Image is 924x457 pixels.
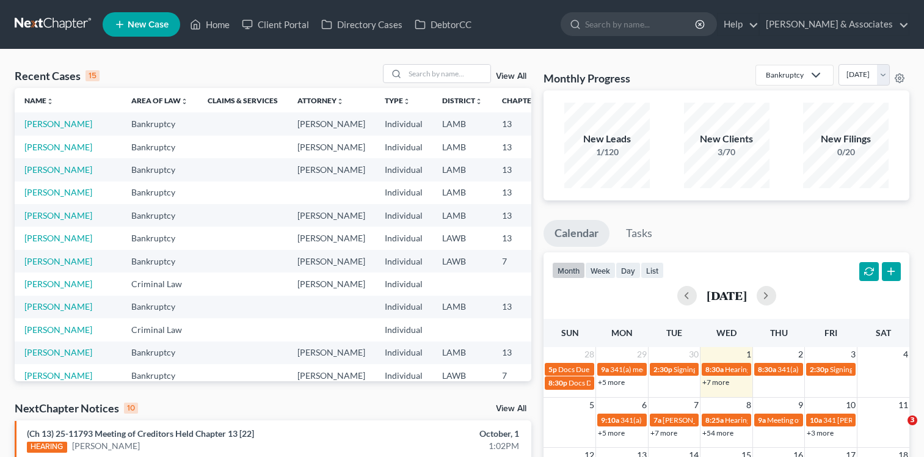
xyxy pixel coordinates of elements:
[409,13,478,35] a: DebtorCC
[122,158,198,181] td: Bankruptcy
[27,442,67,453] div: HEARING
[492,136,553,158] td: 13
[72,440,140,452] a: [PERSON_NAME]
[548,365,557,374] span: 5p
[803,146,889,158] div: 0/20
[552,262,585,279] button: month
[46,98,54,105] i: unfold_more
[288,204,375,227] td: [PERSON_NAME]
[807,428,834,437] a: +3 more
[403,98,410,105] i: unfold_more
[288,250,375,272] td: [PERSON_NAME]
[363,428,519,440] div: October, 1
[24,96,54,105] a: Nameunfold_more
[496,72,526,81] a: View All
[641,398,648,412] span: 6
[564,132,650,146] div: New Leads
[810,415,822,425] span: 10a
[492,227,553,249] td: 13
[288,364,375,387] td: [PERSON_NAME]
[432,158,492,181] td: LAMB
[766,70,804,80] div: Bankruptcy
[122,250,198,272] td: Bankruptcy
[131,96,188,105] a: Area of Lawunfold_more
[684,146,769,158] div: 3/70
[375,227,432,249] td: Individual
[363,440,519,452] div: 1:02PM
[797,398,804,412] span: 9
[432,364,492,387] td: LAWB
[288,158,375,181] td: [PERSON_NAME]
[824,327,837,338] span: Fri
[432,181,492,204] td: LAMB
[492,112,553,135] td: 13
[684,132,769,146] div: New Clients
[24,233,92,243] a: [PERSON_NAME]
[758,365,776,374] span: 8:30a
[615,220,663,247] a: Tasks
[375,272,432,295] td: Individual
[760,13,909,35] a: [PERSON_NAME] & Associates
[442,96,482,105] a: Districtunfold_more
[601,415,619,425] span: 9:10a
[496,404,526,413] a: View All
[583,347,595,362] span: 28
[375,318,432,341] td: Individual
[336,98,344,105] i: unfold_more
[122,364,198,387] td: Bankruptcy
[432,204,492,227] td: LAMB
[810,365,829,374] span: 2:30p
[745,347,752,362] span: 1
[845,398,857,412] span: 10
[492,296,553,318] td: 13
[876,327,891,338] span: Sat
[122,296,198,318] td: Bankruptcy
[908,415,917,425] span: 3
[288,272,375,295] td: [PERSON_NAME]
[897,398,909,412] span: 11
[432,227,492,249] td: LAWB
[375,136,432,158] td: Individual
[181,98,188,105] i: unfold_more
[24,210,92,221] a: [PERSON_NAME]
[128,20,169,29] span: New Case
[745,398,752,412] span: 8
[492,181,553,204] td: 13
[184,13,236,35] a: Home
[636,347,648,362] span: 29
[375,158,432,181] td: Individual
[569,378,669,387] span: Docs Due for [PERSON_NAME]
[725,365,885,374] span: Hearing for [PERSON_NAME] & [PERSON_NAME]
[15,401,138,415] div: NextChapter Notices
[15,68,100,83] div: Recent Cases
[641,262,664,279] button: list
[882,415,912,445] iframe: Intercom live chat
[375,250,432,272] td: Individual
[544,71,630,86] h3: Monthly Progress
[24,370,92,381] a: [PERSON_NAME]
[564,146,650,158] div: 1/120
[544,220,609,247] a: Calendar
[492,158,553,181] td: 13
[797,347,804,362] span: 2
[122,227,198,249] td: Bankruptcy
[653,365,672,374] span: 2:30p
[725,415,820,425] span: Hearing for [PERSON_NAME]
[432,136,492,158] td: LAMB
[375,364,432,387] td: Individual
[288,112,375,135] td: [PERSON_NAME]
[122,342,198,364] td: Bankruptcy
[598,378,625,387] a: +5 more
[492,342,553,364] td: 13
[601,365,609,374] span: 9a
[24,256,92,266] a: [PERSON_NAME]
[385,96,410,105] a: Typeunfold_more
[24,347,92,357] a: [PERSON_NAME]
[375,181,432,204] td: Individual
[405,65,490,82] input: Search by name...
[24,164,92,175] a: [PERSON_NAME]
[122,136,198,158] td: Bankruptcy
[702,378,729,387] a: +7 more
[24,324,92,335] a: [PERSON_NAME]
[475,98,482,105] i: unfold_more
